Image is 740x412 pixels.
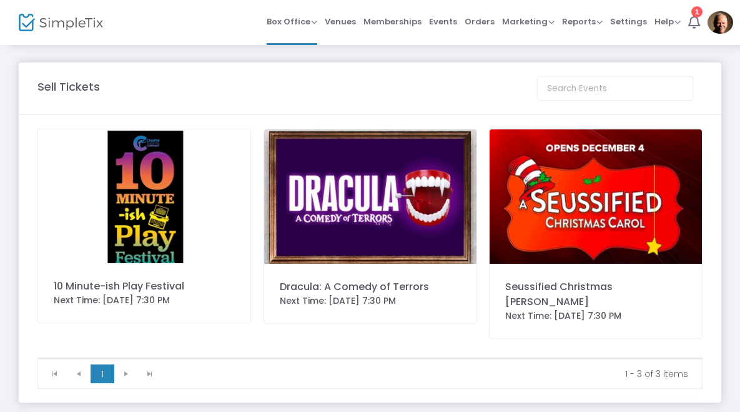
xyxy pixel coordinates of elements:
img: IMG8342.jpeg [264,129,476,264]
span: Settings [610,6,647,38]
img: IMG0031.jpeg [490,129,702,264]
span: Page 1 [91,364,114,383]
kendo-pager-info: 1 - 3 of 3 items [170,368,688,380]
span: Orders [465,6,495,38]
div: Next Time: [DATE] 7:30 PM [280,294,461,308]
img: 638857717905427214IMG0898.jpeg [38,129,250,263]
span: Events [429,6,457,38]
span: Marketing [502,16,555,28]
span: Venues [325,6,356,38]
span: Reports [562,16,603,28]
span: Memberships [363,6,422,38]
div: Seussified Christmas [PERSON_NAME] [505,279,686,309]
div: 1 [691,6,703,18]
div: Dracula: A Comedy of Terrors [280,279,461,294]
span: Help [654,16,681,28]
m-panel-title: Sell Tickets [37,78,100,95]
input: Search Events [537,76,693,101]
span: Box Office [267,16,317,28]
div: Next Time: [DATE] 7:30 PM [54,294,235,307]
div: 10 Minute-ish Play Festival [54,279,235,294]
div: Data table [38,358,702,359]
div: Next Time: [DATE] 7:30 PM [505,309,686,323]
